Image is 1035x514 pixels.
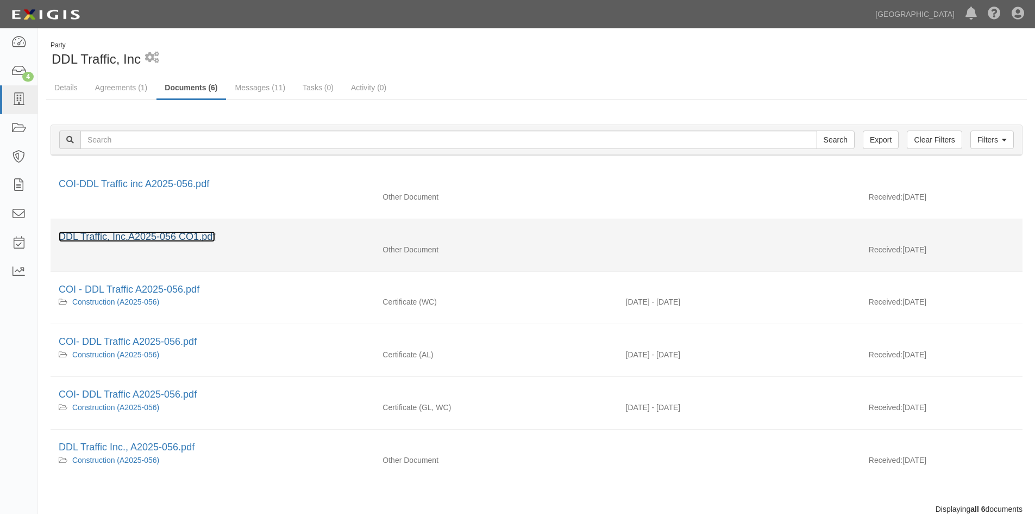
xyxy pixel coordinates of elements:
a: Construction (A2025-056) [72,350,159,359]
a: Messages (11) [227,77,294,98]
img: logo-5460c22ac91f19d4615b14bd174203de0afe785f0fc80cf4dbbc73dc1793850b.png [8,5,83,24]
div: Other Document [374,191,617,202]
div: Effective 04/01/2024 - Expiration 04/01/2025 [618,402,861,413]
div: Other Document [374,455,617,466]
a: Construction (A2025-056) [72,298,159,306]
div: Party [51,41,141,50]
a: COI - DDL Traffic A2025-056.pdf [59,284,199,295]
div: DDL Traffic, Inc.A2025-056 CO1.pdf [59,230,1014,244]
div: Effective - Expiration [618,455,861,455]
div: DDL Traffic, Inc [46,41,529,69]
div: [DATE] [861,244,1023,261]
div: [DATE] [861,455,1023,471]
div: [DATE] [861,296,1023,313]
div: COI - DDL Traffic A2025-056.pdf [59,283,1014,297]
a: Documents (6) [156,77,225,100]
a: DDL Traffic Inc., A2025-056.pdf [59,442,195,453]
a: COI-DDL Traffic inc A2025-056.pdf [59,178,209,189]
div: Auto Liability [374,349,617,360]
a: Details [46,77,86,98]
a: [GEOGRAPHIC_DATA] [870,3,960,25]
a: Construction (A2025-056) [72,403,159,412]
a: Activity (0) [343,77,394,98]
a: Agreements (1) [87,77,155,98]
div: [DATE] [861,402,1023,418]
div: Other Document [374,244,617,255]
p: Received: [869,244,902,255]
a: COI- DDL Traffic A2025-056.pdf [59,389,197,400]
b: all 6 [970,505,985,513]
i: Help Center - Complianz [988,8,1001,21]
input: Search [817,131,855,149]
div: 4 [22,72,34,82]
p: Received: [869,191,902,202]
input: Search [80,131,817,149]
a: Construction (A2025-056) [72,456,159,465]
div: Construction (A2025-056) [59,455,366,466]
div: COI- DDL Traffic A2025-056.pdf [59,335,1014,349]
div: Construction (A2025-056) [59,296,366,307]
p: Received: [869,349,902,360]
div: Construction (A2025-056) [59,349,366,360]
div: Workers Compensation/Employers Liability [374,296,617,307]
a: Filters [970,131,1014,149]
a: Tasks (0) [294,77,342,98]
i: 1 scheduled workflow [145,52,159,64]
div: [DATE] [861,191,1023,208]
div: COI- DDL Traffic A2025-056.pdf [59,388,1014,402]
div: Effective - Expiration [618,191,861,192]
p: Received: [869,402,902,413]
div: DDL Traffic Inc., A2025-056.pdf [59,441,1014,455]
div: [DATE] [861,349,1023,366]
div: COI-DDL Traffic inc A2025-056.pdf [59,177,1014,191]
div: General Liability Workers Compensation/Employers Liability [374,402,617,413]
a: Clear Filters [907,131,962,149]
div: Construction (A2025-056) [59,402,366,413]
div: Effective 01/08/2025 - Expiration 01/08/2026 [618,349,861,360]
span: DDL Traffic, Inc [52,52,141,66]
p: Received: [869,455,902,466]
div: Effective 04/01/2025 - Expiration 04/01/2026 [618,296,861,307]
div: Effective - Expiration [618,244,861,245]
a: COI- DDL Traffic A2025-056.pdf [59,336,197,347]
a: Export [863,131,899,149]
a: DDL Traffic, Inc.A2025-056 CO1.pdf [59,231,215,242]
p: Received: [869,296,902,307]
